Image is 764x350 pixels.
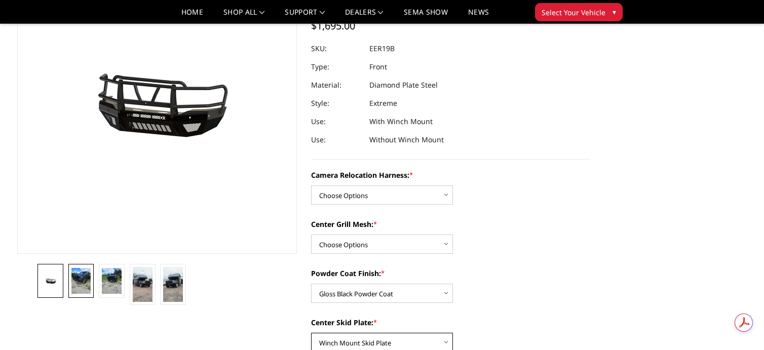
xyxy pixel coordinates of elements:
dd: EER19B [369,40,395,58]
a: shop all [223,9,264,23]
dt: Type: [311,58,362,76]
label: Center Skid Plate: [311,317,591,328]
span: $1,695.00 [311,19,355,32]
dd: With Winch Mount [369,112,433,131]
a: Support [285,9,325,23]
dd: Front [369,58,387,76]
span: Select Your Vehicle [542,7,605,18]
img: 2019-2026 Ram 2500-3500 - T2 Series - Extreme Front Bumper (receiver or winch) [102,268,122,294]
img: 2019-2026 Ram 2500-3500 - T2 Series - Extreme Front Bumper (receiver or winch) [133,267,152,302]
img: 2019-2026 Ram 2500-3500 - T2 Series - Extreme Front Bumper (receiver or winch) [71,268,91,294]
dd: Diamond Plate Steel [369,76,438,94]
span: ▾ [613,7,616,17]
button: Select Your Vehicle [535,3,623,21]
a: News [468,9,489,23]
dt: Use: [311,131,362,149]
dt: Style: [311,94,362,112]
a: Dealers [345,9,384,23]
dd: Without Winch Mount [369,131,444,149]
dd: Extreme [369,94,397,112]
a: Home [181,9,203,23]
dt: Use: [311,112,362,131]
a: SEMA Show [404,9,448,23]
dt: Material: [311,76,362,94]
img: 2019-2026 Ram 2500-3500 - T2 Series - Extreme Front Bumper (receiver or winch) [41,276,60,285]
label: Powder Coat Finish: [311,268,591,279]
label: Center Grill Mesh: [311,219,591,229]
dt: SKU: [311,40,362,58]
img: 2019-2026 Ram 2500-3500 - T2 Series - Extreme Front Bumper (receiver or winch) [163,267,183,302]
label: Camera Relocation Harness: [311,170,591,180]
